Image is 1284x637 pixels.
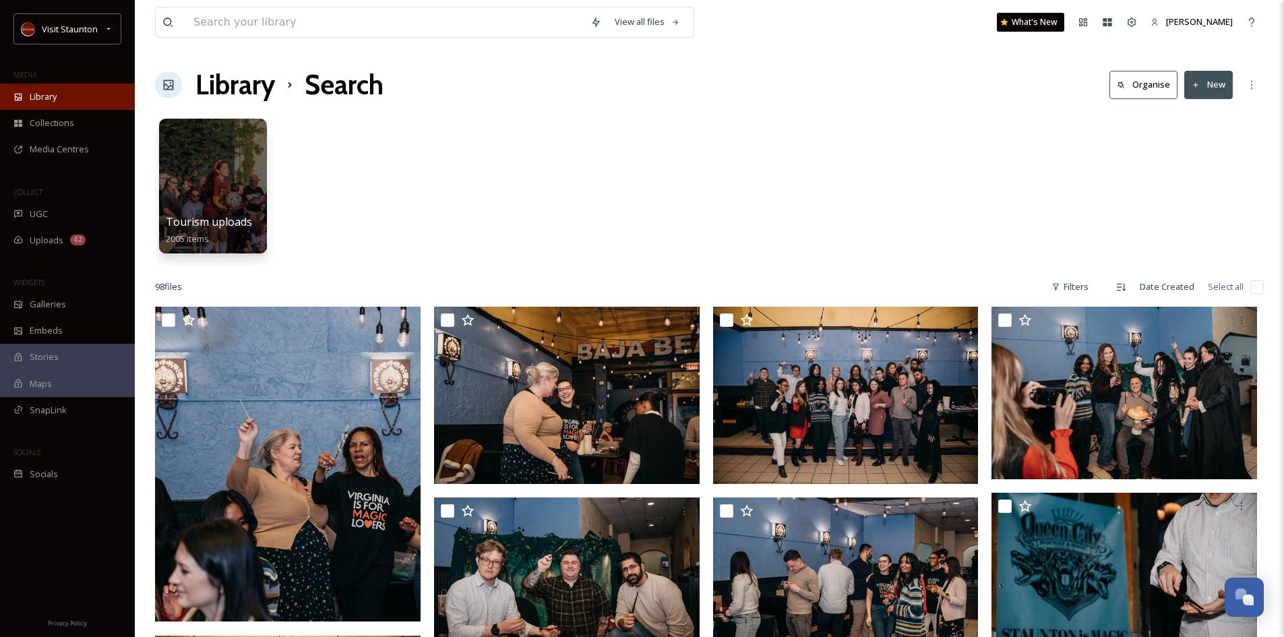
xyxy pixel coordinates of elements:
span: Socials [30,468,58,481]
h1: Search [305,65,384,105]
span: Uploads [30,234,63,247]
span: SnapLink [30,404,67,417]
button: New [1184,71,1233,98]
button: Organise [1109,71,1178,98]
img: images.png [22,22,35,36]
span: Maps [30,377,52,390]
span: MEDIA [13,69,37,80]
span: Library [30,90,57,103]
span: UGC [30,208,48,220]
a: Library [195,65,275,105]
img: VirginiaTourismvisit-60.jpg [991,307,1257,479]
a: View all files [608,9,687,35]
input: Search your library [187,7,584,37]
img: VirginiaTourismvisit-59.jpg [434,307,700,484]
span: 2005 items [166,233,209,245]
button: Open Chat [1225,578,1264,617]
span: Embeds [30,324,63,337]
span: WIDGETS [13,277,44,287]
span: [PERSON_NAME] [1166,16,1233,28]
span: 98 file s [155,280,182,293]
span: Galleries [30,298,66,311]
span: Privacy Policy [48,619,87,628]
img: VirginiaTourismvisit-58.jpg [155,307,421,621]
span: Visit Staunton [42,23,98,35]
span: COLLECT [13,187,42,197]
span: Tourism uploads [166,214,252,229]
a: Privacy Policy [48,614,87,630]
a: Tourism uploads2005 items [166,216,252,245]
span: Select all [1208,280,1244,293]
a: [PERSON_NAME] [1144,9,1240,35]
div: 42 [70,235,86,245]
span: SOCIALS [13,447,40,457]
a: What's New [997,13,1064,32]
span: Media Centres [30,143,89,156]
span: Stories [30,351,59,363]
div: Filters [1045,274,1095,300]
a: Organise [1109,71,1184,98]
div: Date Created [1133,274,1201,300]
span: Collections [30,117,74,129]
img: VirginiaTourismvisit-57.jpg [713,307,979,484]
